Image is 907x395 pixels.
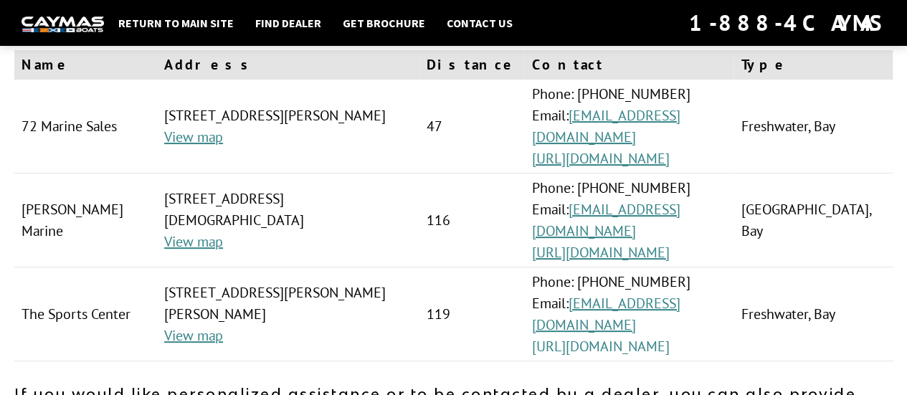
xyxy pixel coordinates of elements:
[336,14,432,32] a: Get Brochure
[531,337,669,356] a: [URL][DOMAIN_NAME]
[733,267,893,361] td: Freshwater, Bay
[689,7,885,39] div: 1-888-4CAYMAS
[524,173,733,267] td: Phone: [PHONE_NUMBER] Email:
[157,50,419,80] th: Address
[440,14,520,32] a: Contact Us
[524,267,733,361] td: Phone: [PHONE_NUMBER] Email:
[14,267,157,361] td: The Sports Center
[14,173,157,267] td: [PERSON_NAME] Marine
[157,173,419,267] td: [STREET_ADDRESS][DEMOGRAPHIC_DATA]
[419,173,524,267] td: 116
[164,128,223,146] a: View map
[524,80,733,173] td: Phone: [PHONE_NUMBER] Email:
[164,232,223,251] a: View map
[531,106,680,146] a: [EMAIL_ADDRESS][DOMAIN_NAME]
[733,173,893,267] td: [GEOGRAPHIC_DATA], Bay
[111,14,241,32] a: Return to main site
[524,50,733,80] th: Contact
[531,243,669,262] a: [URL][DOMAIN_NAME]
[531,149,669,168] a: [URL][DOMAIN_NAME]
[733,50,893,80] th: Type
[157,80,419,173] td: [STREET_ADDRESS][PERSON_NAME]
[164,326,223,345] a: View map
[248,14,328,32] a: Find Dealer
[733,80,893,173] td: Freshwater, Bay
[157,267,419,361] td: [STREET_ADDRESS][PERSON_NAME][PERSON_NAME]
[419,267,524,361] td: 119
[419,80,524,173] td: 47
[14,80,157,173] td: 72 Marine Sales
[14,50,157,80] th: Name
[419,50,524,80] th: Distance
[22,16,104,32] img: white-logo-c9c8dbefe5ff5ceceb0f0178aa75bf4bb51f6bca0971e226c86eb53dfe498488.png
[531,294,680,334] a: [EMAIL_ADDRESS][DOMAIN_NAME]
[531,200,680,240] a: [EMAIL_ADDRESS][DOMAIN_NAME]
